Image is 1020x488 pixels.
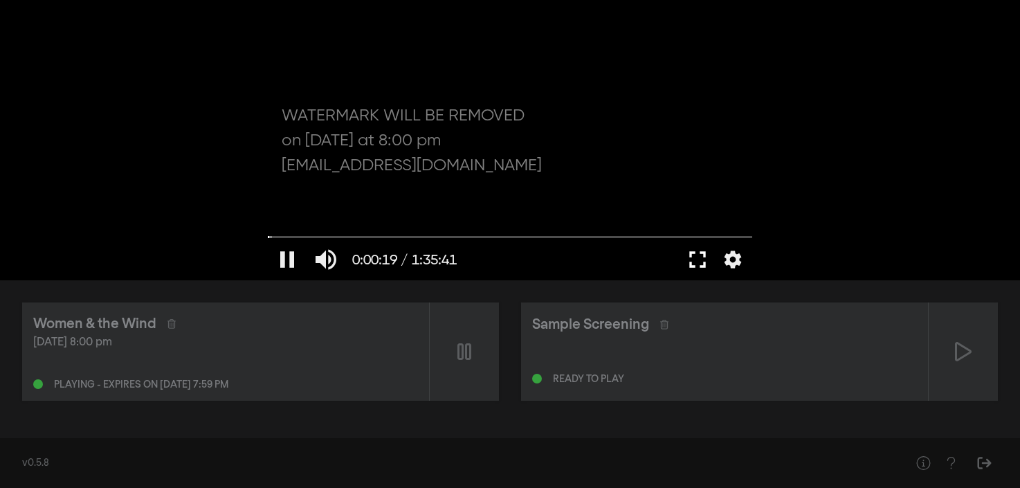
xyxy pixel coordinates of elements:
button: 0:00:19 / 1:35:41 [345,239,464,280]
button: Mute [307,239,345,280]
button: Pause [268,239,307,280]
div: Women & the Wind [33,314,156,334]
div: Ready to play [553,374,624,384]
button: Help [937,449,965,477]
div: Playing - expires on [DATE] 7:59 pm [54,380,228,390]
div: v0.5.8 [22,456,882,471]
button: More settings [717,239,749,280]
button: Full screen [678,239,717,280]
button: Sign Out [970,449,998,477]
button: Help [909,449,937,477]
div: [DATE] 8:00 pm [33,334,418,351]
div: Sample Screening [532,314,649,335]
